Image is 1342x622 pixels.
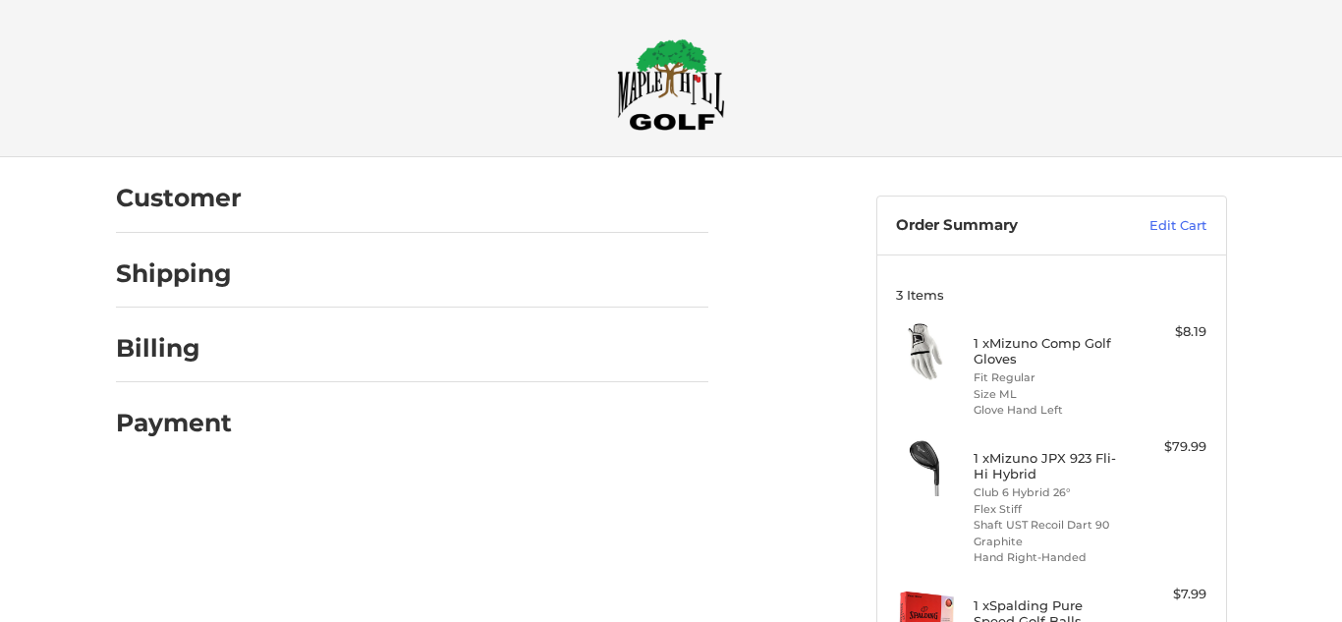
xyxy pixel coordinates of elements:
li: Flex Stiff [974,501,1124,518]
li: Shaft UST Recoil Dart 90 Graphite [974,517,1124,549]
h2: Payment [116,408,232,438]
div: $8.19 [1129,322,1206,342]
img: Maple Hill Golf [617,38,725,131]
h2: Shipping [116,258,232,289]
h4: 1 x Mizuno Comp Golf Gloves [974,335,1124,368]
a: Edit Cart [1107,216,1206,236]
h3: 3 Items [896,287,1206,303]
li: Hand Right-Handed [974,549,1124,566]
h4: 1 x Mizuno JPX 923 Fli-Hi Hybrid [974,450,1124,482]
li: Glove Hand Left [974,402,1124,419]
li: Size ML [974,386,1124,403]
li: Club 6 Hybrid 26° [974,484,1124,501]
h3: Order Summary [896,216,1107,236]
h2: Billing [116,333,231,364]
h2: Customer [116,183,242,213]
li: Fit Regular [974,369,1124,386]
div: $79.99 [1129,437,1206,457]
